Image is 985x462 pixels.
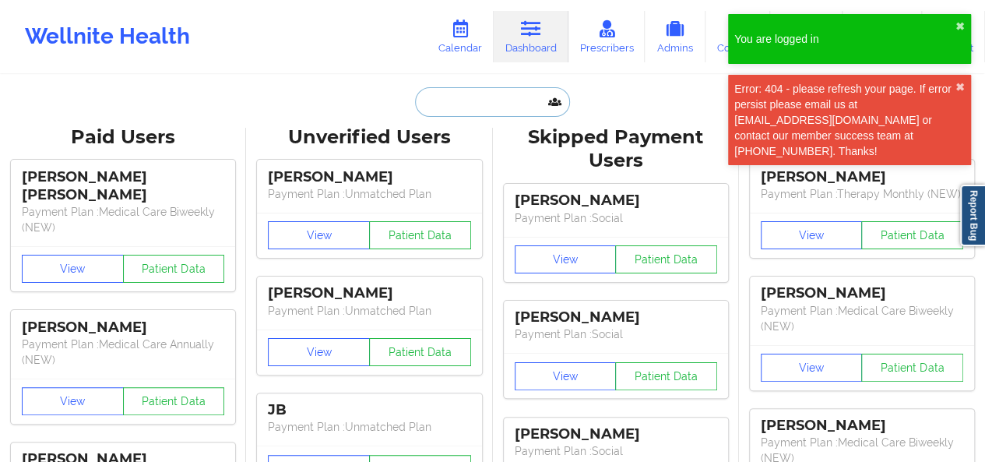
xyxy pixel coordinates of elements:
p: Payment Plan : Unmatched Plan [268,303,470,319]
div: [PERSON_NAME] [268,284,470,302]
button: View [515,362,617,390]
a: Prescribers [568,11,646,62]
a: Coaches [705,11,770,62]
button: Patient Data [123,387,225,415]
a: Calendar [427,11,494,62]
button: Patient Data [861,354,963,382]
button: Patient Data [861,221,963,249]
button: View [761,354,863,382]
button: close [955,20,965,33]
p: Payment Plan : Medical Care Biweekly (NEW) [761,303,963,334]
div: You are logged in [734,31,955,47]
p: Payment Plan : Social [515,210,717,226]
p: Payment Plan : Social [515,326,717,342]
div: [PERSON_NAME] [22,319,224,337]
a: Dashboard [494,11,568,62]
div: [PERSON_NAME] [515,309,717,326]
a: Admins [645,11,705,62]
div: JB [268,401,470,419]
button: View [22,387,124,415]
p: Payment Plan : Medical Care Biweekly (NEW) [22,204,224,235]
p: Payment Plan : Unmatched Plan [268,186,470,202]
div: [PERSON_NAME] [268,168,470,186]
p: Payment Plan : Unmatched Plan [268,419,470,435]
div: Skipped Payment Users [504,125,728,174]
button: Patient Data [369,338,471,366]
button: View [268,221,370,249]
button: View [761,221,863,249]
a: Report Bug [960,185,985,246]
div: [PERSON_NAME] [761,417,963,435]
div: [PERSON_NAME] [PERSON_NAME] [22,168,224,204]
div: [PERSON_NAME] [761,284,963,302]
button: Patient Data [123,255,225,283]
div: [PERSON_NAME] [515,425,717,443]
div: [PERSON_NAME] [515,192,717,210]
button: close [955,81,965,93]
p: Payment Plan : Medical Care Annually (NEW) [22,337,224,368]
button: View [515,245,617,273]
div: Unverified Users [257,125,481,150]
button: Patient Data [615,362,717,390]
p: Payment Plan : Social [515,443,717,459]
div: Paid Users [11,125,235,150]
button: Patient Data [369,221,471,249]
p: Payment Plan : Therapy Monthly (NEW) [761,186,963,202]
button: View [22,255,124,283]
div: Error: 404 - please refresh your page. If error persist please email us at [EMAIL_ADDRESS][DOMAIN... [734,81,955,159]
button: View [268,338,370,366]
button: Patient Data [615,245,717,273]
